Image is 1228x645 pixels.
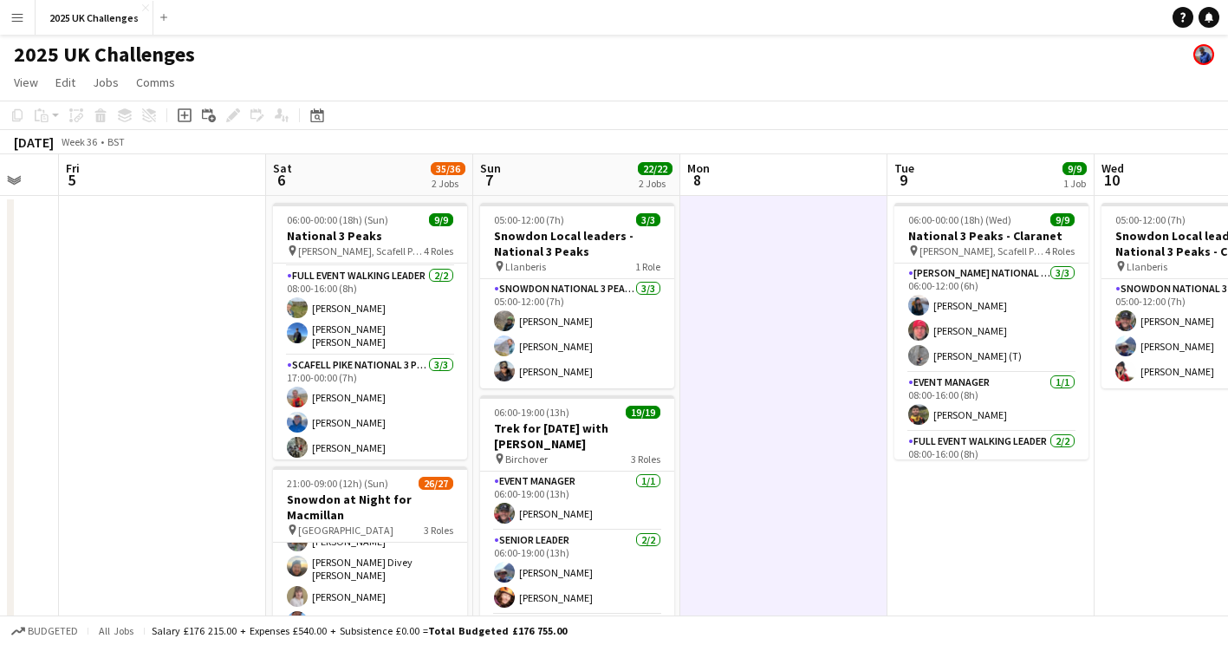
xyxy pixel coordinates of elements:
a: Jobs [86,71,126,94]
a: Edit [49,71,82,94]
span: Total Budgeted £176 755.00 [428,624,567,637]
button: 2025 UK Challenges [36,1,153,35]
button: Budgeted [9,622,81,641]
app-user-avatar: Andy Baker [1193,44,1214,65]
span: Comms [136,75,175,90]
span: All jobs [95,624,137,637]
span: Edit [55,75,75,90]
span: View [14,75,38,90]
div: Salary £176 215.00 + Expenses £540.00 + Subsistence £0.00 = [152,624,567,637]
a: View [7,71,45,94]
div: BST [107,135,125,148]
a: Comms [129,71,182,94]
span: Budgeted [28,625,78,637]
span: Jobs [93,75,119,90]
h1: 2025 UK Challenges [14,42,195,68]
div: [DATE] [14,134,54,151]
span: Week 36 [57,135,101,148]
